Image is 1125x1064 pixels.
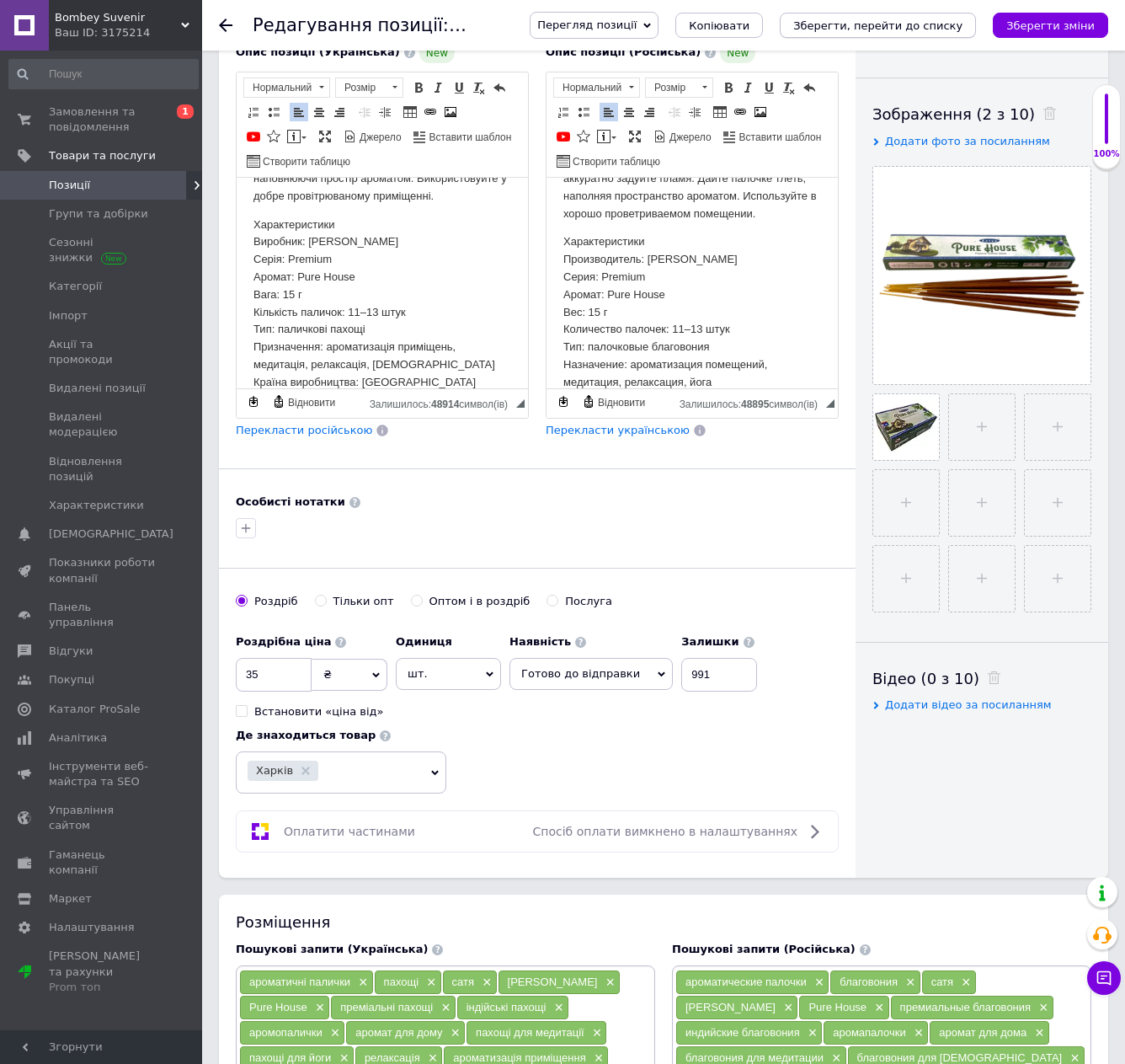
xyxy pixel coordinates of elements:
[871,1001,884,1015] span: ×
[49,600,156,630] span: Панель управління
[467,1001,547,1013] span: індійські пахощі
[336,78,387,97] span: Розмір
[49,980,156,995] div: Prom топ
[409,78,428,97] a: Жирний (Ctrl+B)
[244,103,263,121] a: Вставити/видалити нумерований список
[550,1001,563,1015] span: ×
[685,1001,776,1013] span: [PERSON_NAME]
[49,949,156,995] span: [PERSON_NAME] та рахунки
[55,25,202,40] div: Ваш ID: 3175214
[284,825,415,838] span: Оплатити частинами
[476,1026,584,1039] span: пахощі для медитації
[411,127,515,146] a: Вставити шаблон
[49,730,107,746] span: Аналітика
[312,1001,325,1015] span: ×
[236,729,376,741] b: Де знаходиться товар
[237,178,528,388] iframe: Редактор, C9CF2C30-0402-41F3-B1C5-A58EEAC56E0A
[431,398,459,410] span: 48914
[516,399,525,408] span: Потягніть для зміни розмірів
[249,976,350,988] span: ароматичні палички
[719,78,738,97] a: Жирний (Ctrl+B)
[685,1051,824,1064] span: благовония для медитации
[739,78,758,97] a: Курсив (Ctrl+I)
[49,847,156,878] span: Гаманець компанії
[429,594,531,609] div: Оптом і в роздріб
[244,78,313,97] span: Нормальний
[885,698,1052,711] span: Додати відео за посиланням
[626,127,644,146] a: Максимізувати
[1087,961,1121,995] button: Чат з покупцем
[470,78,488,97] a: Видалити форматування
[570,155,660,169] span: Створити таблицю
[509,635,571,648] b: Наявність
[396,658,501,690] span: шт.
[711,103,729,121] a: Таблиця
[685,1026,800,1039] span: индийские благовония
[885,135,1050,147] span: Додати фото за посиланням
[1092,84,1121,169] div: 100% Якість заповнення
[793,19,962,32] i: Зберегти, перейти до списку
[8,59,199,89] input: Пошук
[49,337,156,367] span: Акції та промокоди
[236,943,428,955] span: Пошукові запити (Українська)
[872,670,979,687] span: Відео (0 з 10)
[49,803,156,833] span: Управління сайтом
[537,19,637,31] span: Перегляд позиції
[244,152,353,170] a: Створити таблицю
[49,555,156,585] span: Показники роботи компанії
[49,672,94,687] span: Покупці
[826,399,834,408] span: Потягніть для зміни розмірів
[490,78,509,97] a: Повернути (Ctrl+Z)
[780,1001,793,1015] span: ×
[243,78,330,98] a: Нормальний
[533,825,797,838] span: Спосіб оплати вимкнено в налаштуваннях
[589,1026,602,1040] span: ×
[355,976,368,990] span: ×
[236,424,372,436] span: Перекласти російською
[857,1051,1063,1064] span: благовония для [DEMOGRAPHIC_DATA]
[565,594,612,609] div: Послуга
[685,103,704,121] a: Збільшити відступ
[370,394,516,410] div: Кiлькiсть символiв
[760,78,778,97] a: Підкреслений (Ctrl+U)
[49,381,146,396] span: Видалені позиції
[508,976,598,988] span: [PERSON_NAME]
[256,765,293,776] span: Харків
[310,103,328,121] a: По центру
[554,78,623,97] span: Нормальний
[285,127,309,146] a: Вставити повідомлення
[355,1026,442,1039] span: аромат для дому
[260,155,350,169] span: Створити таблицю
[419,43,455,63] span: New
[645,78,713,98] a: Розмір
[49,178,90,193] span: Позиції
[554,103,573,121] a: Вставити/видалити нумерований список
[574,103,593,121] a: Вставити/видалити маркований список
[49,308,88,323] span: Імпорт
[681,635,738,648] b: Залишки
[554,127,573,146] a: Додати відео з YouTube
[554,393,573,411] a: Зробити резервну копію зараз
[840,976,898,988] span: благовония
[244,393,263,411] a: Зробити резервну копію зараз
[49,527,173,542] span: [DEMOGRAPHIC_DATA]
[236,658,312,692] input: 0
[427,131,512,145] span: Вставити шаблон
[396,635,452,648] b: Одиниця
[804,1026,818,1040] span: ×
[355,103,374,121] a: Зменшити відступ
[447,1026,461,1040] span: ×
[546,424,690,436] span: Перекласти українською
[249,1026,323,1039] span: аромопалички
[244,127,263,146] a: Додати відео з YouTube
[49,148,156,163] span: Товари та послуги
[675,13,763,38] button: Копіювати
[285,396,335,410] span: Відновити
[49,759,156,789] span: Інструменти веб-майстра та SEO
[478,976,492,990] span: ×
[685,976,807,988] span: ароматические палочки
[601,976,615,990] span: ×
[680,394,826,410] div: Кiлькiсть символiв
[376,103,394,121] a: Збільшити відступ
[49,702,140,717] span: Каталог ProSale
